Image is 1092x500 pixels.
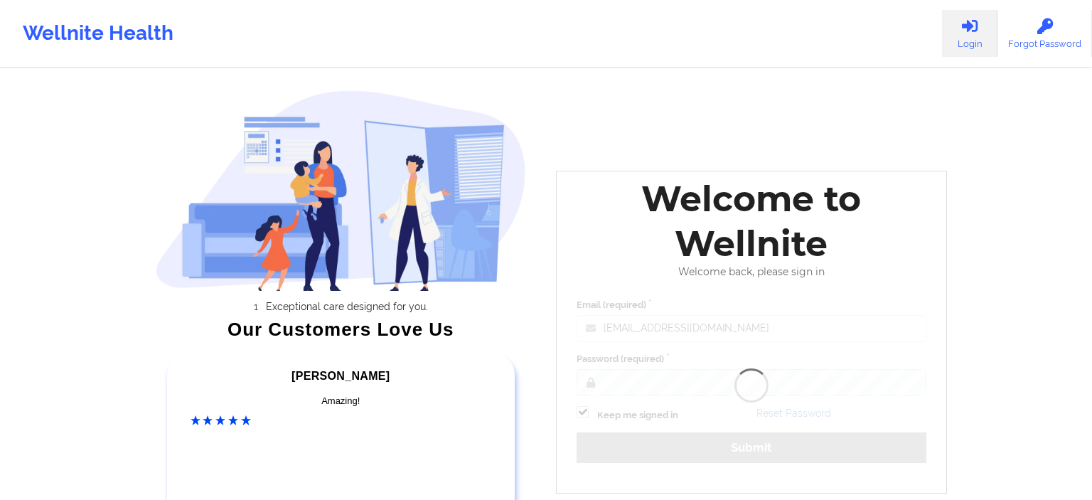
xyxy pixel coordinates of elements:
div: Amazing! [191,394,492,408]
a: Login [942,10,997,57]
li: Exceptional care designed for you. [168,301,526,312]
span: [PERSON_NAME] [291,370,390,382]
div: Welcome to Wellnite [567,176,936,266]
img: wellnite-auth-hero_200.c722682e.png [156,90,527,291]
div: Our Customers Love Us [156,322,527,336]
a: Forgot Password [997,10,1092,57]
div: Welcome back, please sign in [567,266,936,278]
